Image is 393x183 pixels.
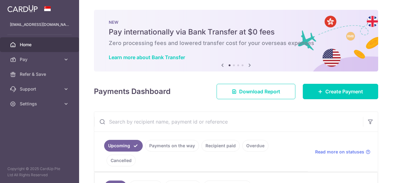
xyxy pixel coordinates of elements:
a: Read more on statuses [315,149,370,155]
a: Recipient paid [201,140,240,152]
span: Pay [20,56,61,63]
img: CardUp [7,5,38,12]
span: Settings [20,101,61,107]
a: Download Report [217,84,295,99]
a: Cancelled [107,155,136,166]
span: Download Report [239,88,280,95]
span: Refer & Save [20,71,61,77]
span: Read more on statuses [315,149,364,155]
input: Search by recipient name, payment id or reference [94,112,363,132]
h5: Pay internationally via Bank Transfer at $0 fees [109,27,363,37]
img: Bank transfer banner [94,10,378,71]
a: Learn more about Bank Transfer [109,54,185,60]
a: Upcoming [104,140,143,152]
p: NEW [109,20,363,25]
p: [EMAIL_ADDRESS][DOMAIN_NAME] [10,22,69,28]
a: Overdue [242,140,268,152]
span: Support [20,86,61,92]
span: Create Payment [325,88,363,95]
a: Payments on the way [145,140,199,152]
h4: Payments Dashboard [94,86,171,97]
a: Create Payment [303,84,378,99]
span: Home [20,42,61,48]
h6: Zero processing fees and lowered transfer cost for your overseas expenses [109,39,363,47]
